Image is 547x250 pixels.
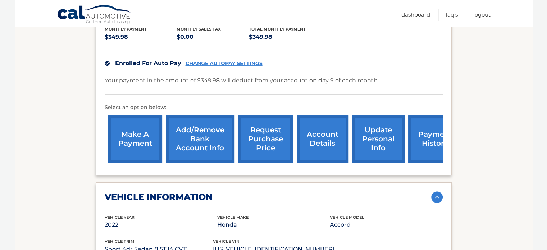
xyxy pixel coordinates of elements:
[431,191,443,203] img: accordion-active.svg
[330,220,442,230] p: Accord
[115,60,181,67] span: Enrolled For Auto Pay
[446,9,458,21] a: FAQ's
[238,115,293,163] a: request purchase price
[249,27,306,32] span: Total Monthly Payment
[217,215,249,220] span: vehicle make
[217,220,330,230] p: Honda
[213,239,240,244] span: vehicle vin
[105,220,217,230] p: 2022
[352,115,405,163] a: update personal info
[108,115,162,163] a: make a payment
[177,32,249,42] p: $0.00
[166,115,234,163] a: Add/Remove bank account info
[57,5,132,26] a: Cal Automotive
[186,60,263,67] a: CHANGE AUTOPAY SETTINGS
[249,32,321,42] p: $349.98
[105,27,147,32] span: Monthly Payment
[105,32,177,42] p: $349.98
[105,76,379,86] p: Your payment in the amount of $349.98 will deduct from your account on day 9 of each month.
[105,103,443,112] p: Select an option below:
[401,9,430,21] a: Dashboard
[105,192,213,203] h2: vehicle information
[177,27,221,32] span: Monthly sales Tax
[297,115,348,163] a: account details
[105,239,135,244] span: vehicle trim
[473,9,491,21] a: Logout
[330,215,364,220] span: vehicle model
[408,115,462,163] a: payment history
[105,215,135,220] span: vehicle Year
[105,61,110,66] img: check.svg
